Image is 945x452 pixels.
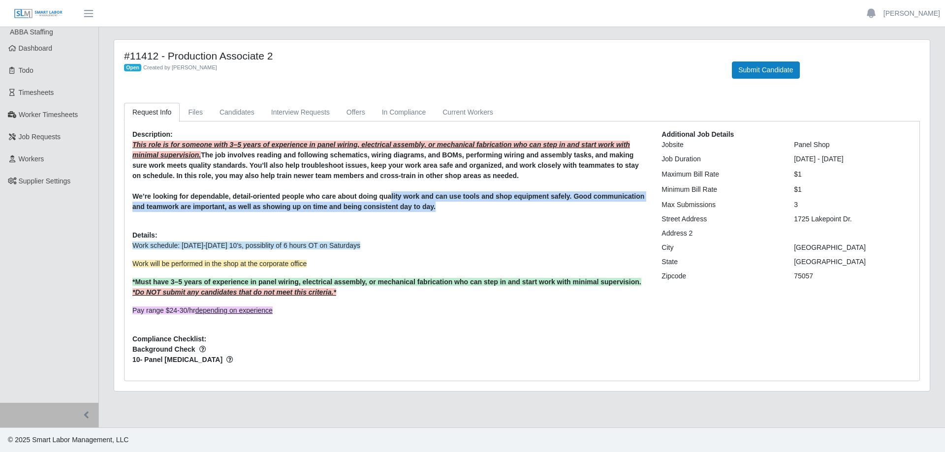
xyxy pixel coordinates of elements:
[132,151,639,180] strong: The job involves reading and following schematics, wiring diagrams, and BOMs, performing wiring a...
[787,242,919,253] div: [GEOGRAPHIC_DATA]
[124,50,717,62] h4: #11412 - Production Associate 2
[19,44,53,52] span: Dashboard
[132,306,273,314] span: Pay range $24-30/hr
[654,184,787,195] div: Minimum Bill Rate
[654,242,787,253] div: City
[10,28,53,36] span: ABBA Staffing
[19,89,54,96] span: Timesheets
[787,169,919,180] div: $1
[654,214,787,224] div: Street Address
[19,133,61,141] span: Job Requests
[661,130,734,138] b: Additional Job Details
[654,257,787,267] div: State
[180,103,211,122] a: Files
[132,344,647,355] span: Background Check
[14,8,63,19] img: SLM Logo
[787,154,919,164] div: [DATE] - [DATE]
[19,155,44,163] span: Workers
[132,260,307,268] span: Work will be performed in the shop at the corporate office
[654,154,787,164] div: Job Duration
[787,257,919,267] div: [GEOGRAPHIC_DATA]
[132,278,641,286] span: *Must have 3–5 years of experience in panel wiring, electrical assembly, or mechanical fabricatio...
[132,192,644,211] strong: We’re looking for dependable, detail-oriented people who care about doing quality work and can us...
[654,200,787,210] div: Max Submissions
[132,141,630,159] strong: This role is for someone with 3–5 years of experience in panel wiring, electrical assembly, or me...
[132,231,157,239] b: Details:
[132,288,336,296] span: *Do NOT submit any candidates that do not meet this criteria.*
[19,66,33,74] span: Todo
[124,64,141,72] span: Open
[211,103,263,122] a: Candidates
[732,61,799,79] button: Submit Candidate
[143,64,217,70] span: Created by [PERSON_NAME]
[883,8,940,19] a: [PERSON_NAME]
[787,200,919,210] div: 3
[338,103,374,122] a: Offers
[124,103,180,122] a: Request Info
[654,140,787,150] div: Jobsite
[654,228,787,239] div: Address 2
[654,169,787,180] div: Maximum Bill Rate
[195,306,273,314] span: depending on experience
[19,111,78,119] span: Worker Timesheets
[787,271,919,281] div: 75057
[132,130,173,138] b: Description:
[654,271,787,281] div: Zipcode
[132,241,360,249] span: Work schedule: [DATE]-[DATE] 10's, possiblity of 6 hours OT on Saturdays
[787,214,919,224] div: 1725 Lakepoint Dr.
[787,184,919,195] div: $1
[8,436,128,444] span: © 2025 Smart Labor Management, LLC
[132,355,647,365] span: 10- Panel [MEDICAL_DATA]
[132,335,206,343] b: Compliance Checklist:
[787,140,919,150] div: Panel Shop
[263,103,338,122] a: Interview Requests
[434,103,501,122] a: Current Workers
[19,177,71,185] span: Supplier Settings
[374,103,435,122] a: In Compliance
